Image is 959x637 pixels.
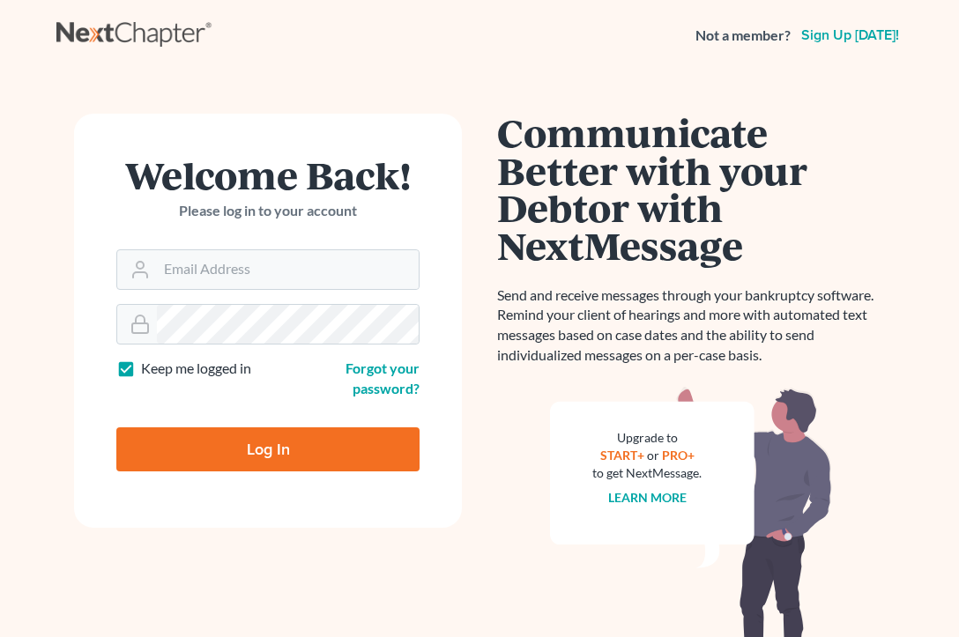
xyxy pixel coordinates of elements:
a: PRO+ [662,448,695,463]
input: Log In [116,427,420,471]
p: Send and receive messages through your bankruptcy software. Remind your client of hearings and mo... [497,285,885,366]
p: Please log in to your account [116,201,420,221]
label: Keep me logged in [141,359,251,379]
a: START+ [600,448,644,463]
span: or [647,448,659,463]
strong: Not a member? [695,26,791,46]
h1: Communicate Better with your Debtor with NextMessage [497,114,885,264]
div: to get NextMessage. [592,464,702,482]
h1: Welcome Back! [116,156,420,194]
a: Learn more [608,490,687,505]
a: Forgot your password? [346,359,420,396]
div: Upgrade to [592,429,702,447]
input: Email Address [157,250,419,289]
a: Sign up [DATE]! [798,28,903,42]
